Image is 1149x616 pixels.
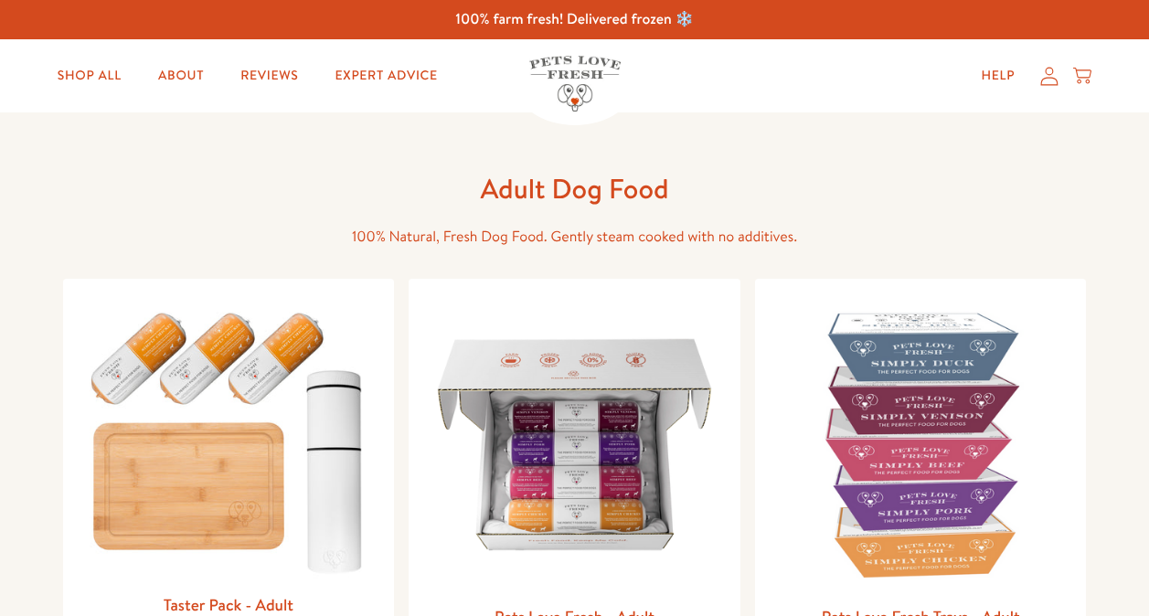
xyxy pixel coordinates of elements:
a: Help [966,58,1029,94]
h1: Adult Dog Food [282,171,867,207]
a: About [144,58,218,94]
img: Taster Pack - Adult [78,293,380,583]
a: Shop All [43,58,136,94]
img: Pets Love Fresh - Adult [423,293,726,596]
span: 100% Natural, Fresh Dog Food. Gently steam cooked with no additives. [352,227,797,247]
a: Taster Pack - Adult [164,593,293,616]
img: Pets Love Fresh [529,56,621,112]
img: Pets Love Fresh Trays - Adult [770,293,1072,596]
a: Reviews [226,58,313,94]
a: Expert Advice [321,58,452,94]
